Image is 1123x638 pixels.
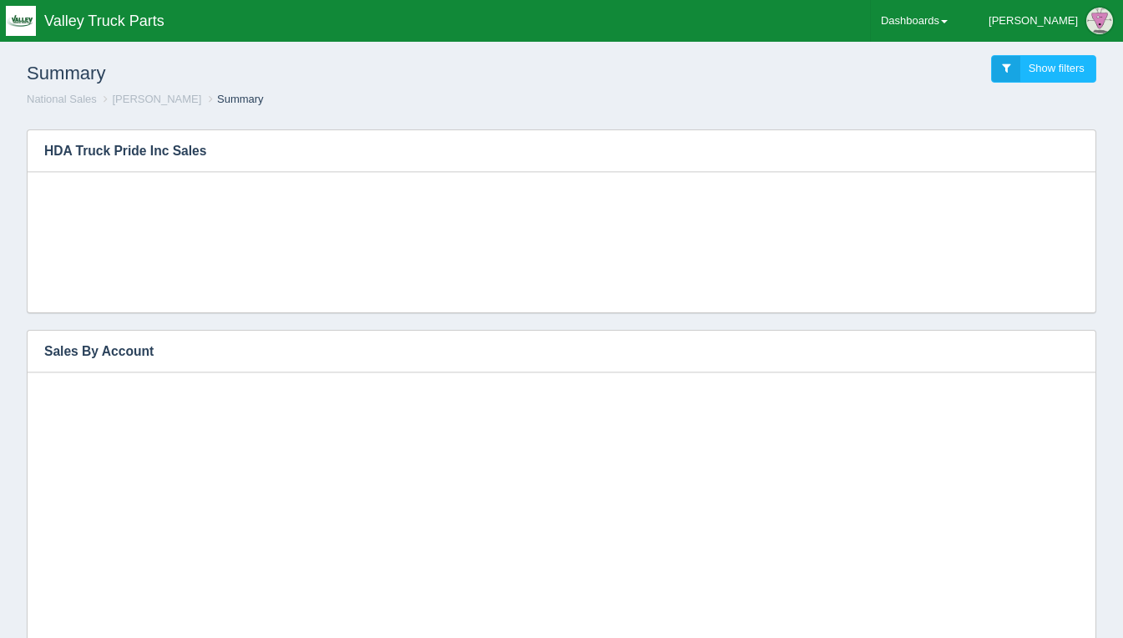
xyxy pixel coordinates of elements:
[991,55,1096,83] a: Show filters
[44,13,164,29] span: Valley Truck Parts
[6,6,36,36] img: q1blfpkbivjhsugxdrfq.png
[27,93,97,105] a: National Sales
[989,4,1078,38] div: [PERSON_NAME]
[205,92,264,108] li: Summary
[27,55,562,92] h1: Summary
[1029,62,1085,74] span: Show filters
[112,93,201,105] a: [PERSON_NAME]
[28,130,1070,172] h3: HDA Truck Pride Inc Sales
[28,331,1070,372] h3: Sales By Account
[1086,8,1113,34] img: Profile Picture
